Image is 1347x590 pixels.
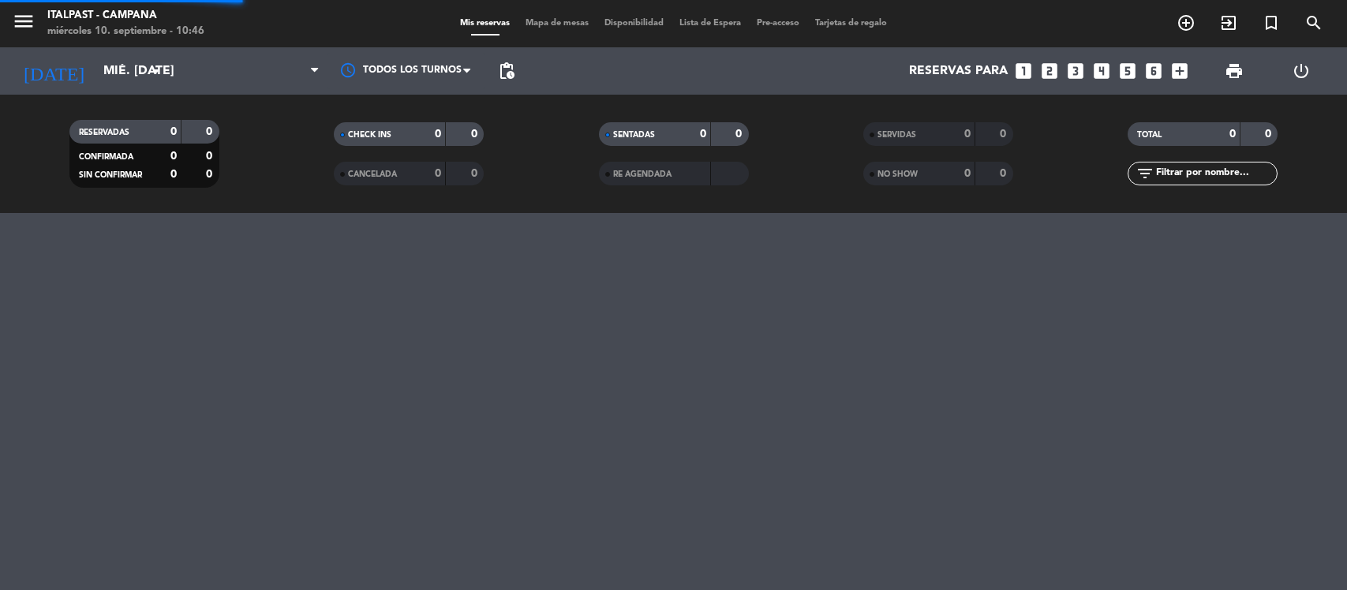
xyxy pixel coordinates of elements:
div: LOG OUT [1268,47,1335,95]
i: looks_one [1013,61,1034,81]
span: CONFIRMADA [79,153,133,161]
div: miércoles 10. septiembre - 10:46 [47,24,204,39]
span: print [1225,62,1244,80]
span: Mis reservas [452,19,518,28]
i: add_box [1169,61,1190,81]
strong: 0 [964,168,971,179]
i: looks_5 [1117,61,1138,81]
strong: 0 [1265,129,1274,140]
span: RESERVADAS [79,129,129,136]
span: Mapa de mesas [518,19,597,28]
i: turned_in_not [1262,13,1281,32]
strong: 0 [170,126,177,137]
strong: 0 [1000,168,1009,179]
span: Pre-acceso [749,19,807,28]
i: filter_list [1136,164,1154,183]
strong: 0 [170,151,177,162]
i: power_settings_new [1292,62,1311,80]
strong: 0 [206,126,215,137]
span: SIN CONFIRMAR [79,171,142,179]
strong: 0 [1229,129,1236,140]
span: CANCELADA [348,170,397,178]
i: add_circle_outline [1177,13,1195,32]
i: exit_to_app [1219,13,1238,32]
strong: 0 [435,129,441,140]
span: pending_actions [497,62,516,80]
strong: 0 [471,168,481,179]
i: search [1304,13,1323,32]
span: Reservas para [909,64,1008,79]
span: Disponibilidad [597,19,672,28]
i: looks_6 [1143,61,1164,81]
i: [DATE] [12,54,95,88]
button: menu [12,9,36,39]
span: Lista de Espera [672,19,749,28]
strong: 0 [700,129,706,140]
i: looks_3 [1065,61,1086,81]
span: Tarjetas de regalo [807,19,895,28]
span: RE AGENDADA [613,170,672,178]
i: arrow_drop_down [147,62,166,80]
strong: 0 [964,129,971,140]
i: looks_two [1039,61,1060,81]
strong: 0 [735,129,745,140]
span: NO SHOW [877,170,918,178]
span: SERVIDAS [877,131,916,139]
div: Italpast - Campana [47,8,204,24]
span: CHECK INS [348,131,391,139]
i: looks_4 [1091,61,1112,81]
input: Filtrar por nombre... [1154,165,1277,182]
strong: 0 [206,151,215,162]
span: SENTADAS [613,131,655,139]
strong: 0 [435,168,441,179]
strong: 0 [1000,129,1009,140]
strong: 0 [206,169,215,180]
i: menu [12,9,36,33]
strong: 0 [471,129,481,140]
strong: 0 [170,169,177,180]
span: TOTAL [1137,131,1162,139]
